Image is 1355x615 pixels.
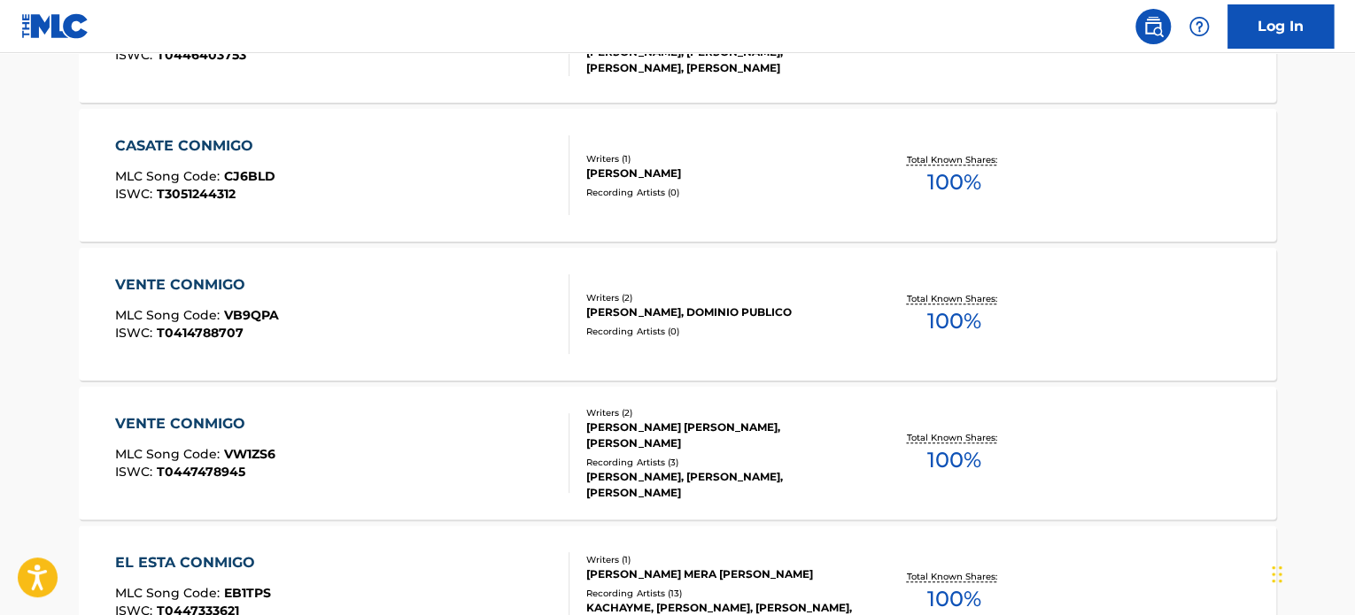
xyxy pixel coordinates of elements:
[906,431,1001,444] p: Total Known Shares:
[586,566,854,582] div: [PERSON_NAME] MERA [PERSON_NAME]
[115,274,279,296] div: VENTE CONMIGO
[224,307,279,323] span: VB9QPA
[586,419,854,451] div: [PERSON_NAME] [PERSON_NAME], [PERSON_NAME]
[21,13,89,39] img: MLC Logo
[586,553,854,566] div: Writers ( 1 )
[224,168,275,184] span: CJ6BLD
[1189,16,1210,37] img: help
[1227,4,1334,49] a: Log In
[586,587,854,600] div: Recording Artists ( 13 )
[1266,530,1355,615] iframe: Chat Widget
[157,325,244,341] span: T0414788707
[586,165,854,181] div: [PERSON_NAME]
[926,444,980,476] span: 100 %
[1272,548,1282,601] div: Drag
[586,186,854,199] div: Recording Artists ( 0 )
[157,186,236,202] span: T3051244312
[115,186,157,202] span: ISWC :
[586,456,854,469] div: Recording Artists ( 3 )
[115,585,224,601] span: MLC Song Code :
[586,469,854,501] div: [PERSON_NAME], [PERSON_NAME], [PERSON_NAME]
[224,446,275,462] span: VW1ZS6
[926,166,980,198] span: 100 %
[115,47,157,63] span: ISWC :
[1142,16,1164,37] img: search
[115,168,224,184] span: MLC Song Code :
[157,47,246,63] span: T0446403753
[586,406,854,419] div: Writers ( 2 )
[906,570,1001,583] p: Total Known Shares:
[115,325,157,341] span: ISWC :
[586,291,854,304] div: Writers ( 2 )
[1135,9,1171,44] a: Public Search
[115,552,271,573] div: EL ESTA CONMIGO
[115,135,275,157] div: CASATE CONMIGO
[115,464,157,480] span: ISWC :
[926,305,980,337] span: 100 %
[115,413,275,434] div: VENTE CONMIGO
[906,153,1001,166] p: Total Known Shares:
[586,325,854,338] div: Recording Artists ( 0 )
[79,248,1276,381] a: VENTE CONMIGOMLC Song Code:VB9QPAISWC:T0414788707Writers (2)[PERSON_NAME], DOMINIO PUBLICORecordi...
[79,387,1276,519] a: VENTE CONMIGOMLC Song Code:VW1ZS6ISWC:T0447478945Writers (2)[PERSON_NAME] [PERSON_NAME], [PERSON_...
[586,304,854,320] div: [PERSON_NAME], DOMINIO PUBLICO
[1181,9,1217,44] div: Help
[586,44,854,76] div: [PERSON_NAME], [PERSON_NAME], [PERSON_NAME], [PERSON_NAME]
[115,307,224,323] span: MLC Song Code :
[926,583,980,615] span: 100 %
[157,464,245,480] span: T0447478945
[224,585,271,601] span: EB1TPS
[906,292,1001,305] p: Total Known Shares:
[115,446,224,462] span: MLC Song Code :
[586,152,854,165] div: Writers ( 1 )
[79,109,1276,242] a: CASATE CONMIGOMLC Song Code:CJ6BLDISWC:T3051244312Writers (1)[PERSON_NAME]Recording Artists (0)To...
